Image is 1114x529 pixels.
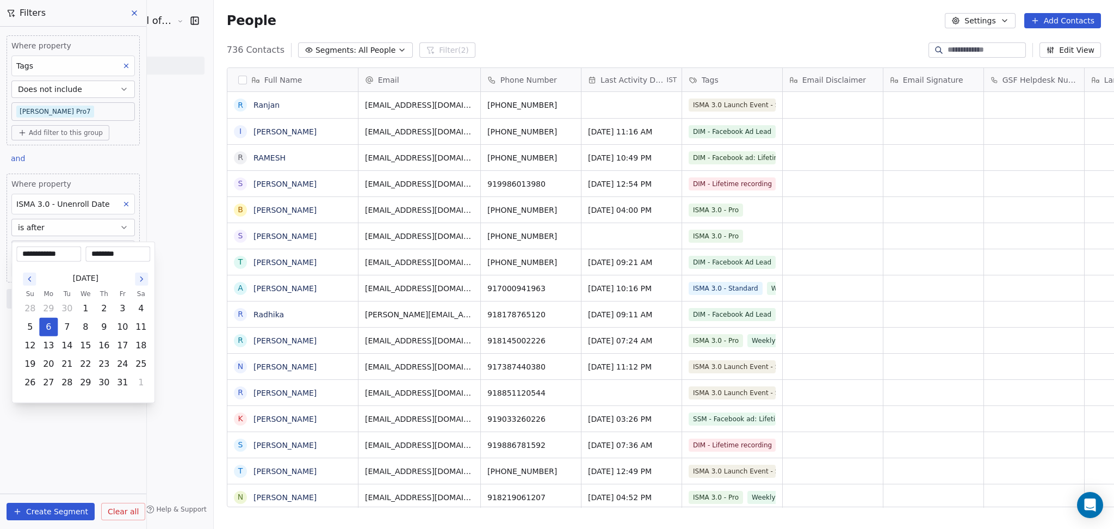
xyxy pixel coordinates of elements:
button: Thursday, October 16th, 2025 [95,337,113,354]
button: Wednesday, October 22nd, 2025 [77,355,94,373]
button: Sunday, September 28th, 2025 [21,300,39,317]
button: Tuesday, October 14th, 2025 [58,337,76,354]
th: Wednesday [76,288,95,299]
th: Tuesday [58,288,76,299]
table: October 2025 [21,288,150,392]
button: Sunday, October 12th, 2025 [21,337,39,354]
button: Saturday, October 4th, 2025 [132,300,150,317]
button: Friday, October 10th, 2025 [114,318,131,336]
button: Thursday, October 23rd, 2025 [95,355,113,373]
button: Monday, September 29th, 2025 [40,300,57,317]
button: Saturday, October 18th, 2025 [132,337,150,354]
button: Friday, October 17th, 2025 [114,337,131,354]
button: Wednesday, October 8th, 2025 [77,318,94,336]
button: Thursday, October 2nd, 2025 [95,300,113,317]
th: Sunday [21,288,39,299]
button: Monday, October 27th, 2025 [40,374,57,391]
button: Tuesday, October 7th, 2025 [58,318,76,336]
button: Sunday, October 19th, 2025 [21,355,39,373]
th: Saturday [132,288,150,299]
th: Thursday [95,288,113,299]
button: Go to the Next Month [135,273,148,286]
button: Saturday, October 25th, 2025 [132,355,150,373]
button: Monday, October 20th, 2025 [40,355,57,373]
button: Saturday, November 1st, 2025 [132,374,150,391]
button: Friday, October 31st, 2025 [114,374,131,391]
button: Monday, October 13th, 2025 [40,337,57,354]
button: Friday, October 24th, 2025 [114,355,131,373]
button: Saturday, October 11th, 2025 [132,318,150,336]
button: Wednesday, October 1st, 2025 [77,300,94,317]
button: Sunday, October 26th, 2025 [21,374,39,391]
button: Wednesday, October 15th, 2025 [77,337,94,354]
button: Wednesday, October 29th, 2025 [77,374,94,391]
button: Friday, October 3rd, 2025 [114,300,131,317]
button: Tuesday, October 21st, 2025 [58,355,76,373]
button: Go to the Previous Month [23,273,36,286]
span: [DATE] [73,273,98,284]
button: Sunday, October 5th, 2025 [21,318,39,336]
th: Monday [39,288,58,299]
th: Friday [113,288,132,299]
button: Thursday, October 30th, 2025 [95,374,113,391]
button: Tuesday, October 28th, 2025 [58,374,76,391]
button: Today, Monday, October 6th, 2025, selected [40,318,57,336]
button: Thursday, October 9th, 2025 [95,318,113,336]
button: Tuesday, September 30th, 2025 [58,300,76,317]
